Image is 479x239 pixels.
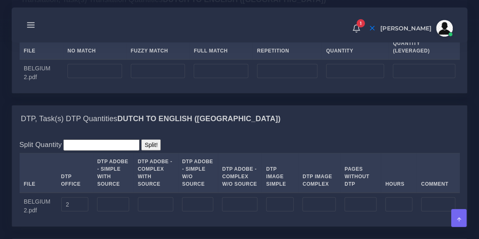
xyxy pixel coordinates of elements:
b: Dutch TO English ([GEOGRAPHIC_DATA]) [117,115,281,123]
th: DTP Adobe - Complex With Source [133,153,177,193]
span: [PERSON_NAME] [380,25,432,31]
th: DTP Image Simple [262,153,298,193]
th: Hours [381,153,417,193]
th: Comment [417,153,459,193]
th: Quantity [322,35,389,60]
span: 1 [357,19,365,27]
th: DTP Office [57,153,93,193]
th: No Match [63,35,127,60]
th: Repetition [252,35,322,60]
td: BELGIUM 2.pdf [20,193,57,219]
input: Split! [141,139,161,151]
h4: DTP, Task(s) DTP Quantities [21,115,280,124]
label: Split Quantity [20,139,62,150]
a: [PERSON_NAME]avatar [376,20,456,37]
div: Translation, Task(s) Translation QuantitiesDutch TO English ([GEOGRAPHIC_DATA]) [12,13,467,93]
th: Pages Without DTP [340,153,381,193]
td: BELGIUM 2.pdf [20,60,63,86]
th: DTP Adobe - Simple With Source [93,153,133,193]
th: DTP Adobe - Simple W/O Source [178,153,218,193]
th: Full Match [190,35,253,60]
th: Quantity (Leveraged) [389,35,460,60]
a: 1 [349,24,364,33]
th: File [20,153,57,193]
th: File [20,35,63,60]
th: Fuzzy Match [126,35,190,60]
img: avatar [436,20,453,37]
th: DTP Image Complex [298,153,340,193]
div: DTP, Task(s) DTP QuantitiesDutch TO English ([GEOGRAPHIC_DATA]) [12,132,467,227]
th: DTP Adobe - Complex W/O Source [218,153,262,193]
div: DTP, Task(s) DTP QuantitiesDutch TO English ([GEOGRAPHIC_DATA]) [12,106,467,132]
